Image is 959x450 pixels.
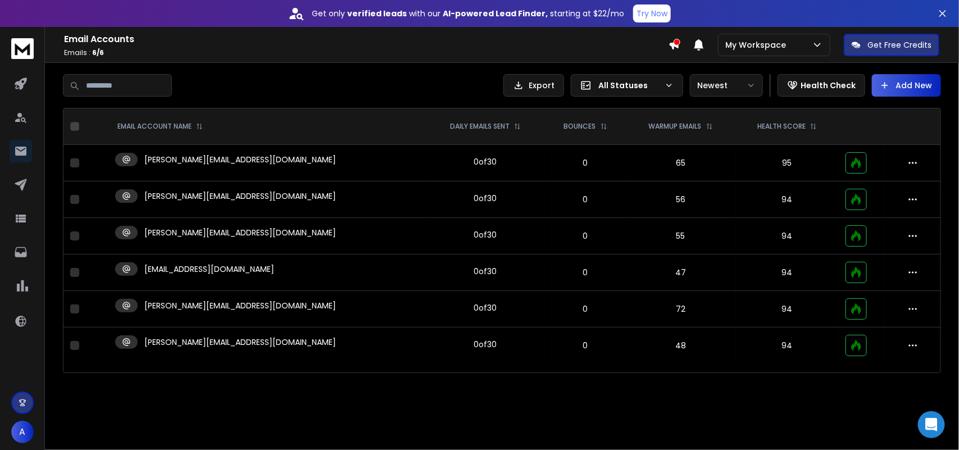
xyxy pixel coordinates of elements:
p: Get only with our starting at $22/mo [312,8,624,19]
td: 95 [735,145,839,181]
p: 0 [551,267,619,278]
td: 47 [626,254,735,291]
p: [PERSON_NAME][EMAIL_ADDRESS][DOMAIN_NAME] [144,190,336,202]
p: My Workspace [725,39,790,51]
div: Open Intercom Messenger [918,411,945,438]
p: Get Free Credits [867,39,931,51]
button: A [11,421,34,443]
p: [PERSON_NAME][EMAIL_ADDRESS][DOMAIN_NAME] [144,300,336,311]
td: 48 [626,328,735,364]
p: WARMUP EMAILS [649,122,702,131]
td: 72 [626,291,735,328]
td: 94 [735,328,839,364]
p: 0 [551,303,619,315]
p: [PERSON_NAME][EMAIL_ADDRESS][DOMAIN_NAME] [144,154,336,165]
p: Emails : [64,48,669,57]
img: logo [11,38,34,59]
div: EMAIL ACCOUNT NAME [117,122,203,131]
p: 0 [551,194,619,205]
button: Export [503,74,564,97]
span: 6 / 6 [92,48,104,57]
p: [PERSON_NAME][EMAIL_ADDRESS][DOMAIN_NAME] [144,227,336,238]
div: 0 of 30 [474,266,497,277]
h1: Email Accounts [64,33,669,46]
div: 0 of 30 [474,302,497,313]
button: Try Now [633,4,671,22]
button: Add New [872,74,941,97]
td: 94 [735,254,839,291]
p: Health Check [801,80,856,91]
button: Get Free Credits [844,34,939,56]
p: [PERSON_NAME][EMAIL_ADDRESS][DOMAIN_NAME] [144,337,336,348]
p: HEALTH SCORE [757,122,806,131]
div: 0 of 30 [474,193,497,204]
div: 0 of 30 [474,339,497,350]
p: Try Now [637,8,667,19]
p: 0 [551,157,619,169]
p: BOUNCES [564,122,596,131]
td: 65 [626,145,735,181]
td: 56 [626,181,735,218]
td: 55 [626,218,735,254]
td: 94 [735,291,839,328]
p: [EMAIL_ADDRESS][DOMAIN_NAME] [144,263,274,275]
p: 0 [551,340,619,351]
strong: AI-powered Lead Finder, [443,8,548,19]
td: 94 [735,181,839,218]
button: Health Check [778,74,865,97]
p: DAILY EMAILS SENT [450,122,510,131]
div: 0 of 30 [474,229,497,240]
p: 0 [551,230,619,242]
td: 94 [735,218,839,254]
p: All Statuses [598,80,660,91]
strong: verified leads [347,8,407,19]
button: Newest [690,74,763,97]
div: 0 of 30 [474,156,497,167]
